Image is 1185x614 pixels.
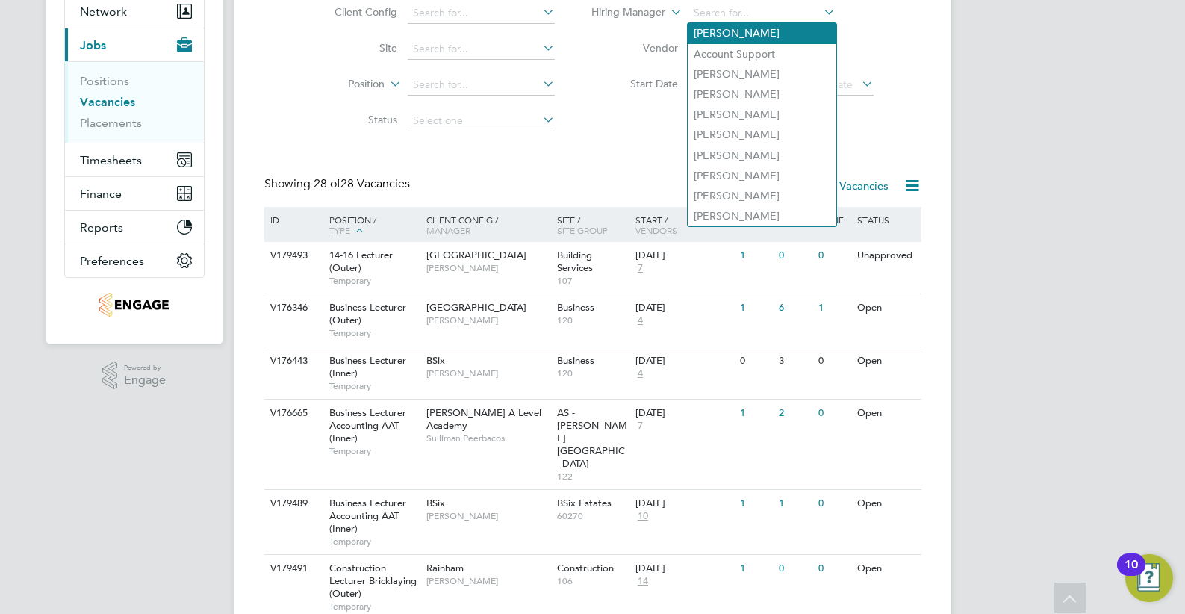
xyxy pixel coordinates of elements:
span: BSix [426,354,445,367]
input: Search for... [408,75,555,96]
div: 1 [736,400,775,427]
div: Open [853,400,918,427]
span: [PERSON_NAME] [426,368,550,379]
span: Business [557,354,594,367]
div: [DATE] [635,249,733,262]
span: Temporary [329,445,419,457]
span: Vendors [635,224,677,236]
span: Construction [557,562,614,574]
li: [PERSON_NAME] [688,166,836,186]
div: 1 [736,294,775,322]
div: 0 [775,242,814,270]
a: Positions [80,74,129,88]
li: [PERSON_NAME] [688,105,836,125]
button: Reports [65,211,204,244]
div: 1 [736,490,775,518]
button: Preferences [65,244,204,277]
li: [PERSON_NAME] [688,64,836,84]
span: 14 [635,575,650,588]
a: Powered byEngage [102,362,166,390]
button: Timesheets [65,143,204,176]
label: Hiring Manager [579,5,665,20]
div: Status [853,207,918,232]
span: 122 [557,471,628,483]
span: Powered by [124,362,166,374]
span: 120 [557,314,628,326]
label: Client Config [311,5,397,19]
div: Open [853,347,918,375]
div: Showing [264,176,413,192]
span: 14-16 Lecturer (Outer) [329,249,393,274]
span: AS - [PERSON_NAME][GEOGRAPHIC_DATA] [557,406,627,470]
div: 1 [736,242,775,270]
span: Type [329,224,350,236]
div: 1 [736,555,775,583]
div: Unapproved [853,242,918,270]
span: Business Lecturer Accounting AAT (Inner) [329,406,406,444]
li: [PERSON_NAME] [688,125,836,145]
input: Select one [408,111,555,131]
label: Hide Closed Vacancies [756,179,889,193]
div: V179489 [267,490,319,518]
div: 0 [736,347,775,375]
span: 28 Vacancies [314,176,410,191]
span: Business Lecturer Accounting AAT (Inner) [329,497,406,535]
div: 2 [775,400,814,427]
label: Vendor [592,41,678,55]
div: [DATE] [635,302,733,314]
span: Finance [80,187,122,201]
div: Jobs [65,61,204,143]
input: Search for... [688,3,836,24]
div: 1 [815,294,853,322]
span: [PERSON_NAME] A Level Academy [426,406,541,432]
span: 7 [635,262,645,275]
span: 7 [635,420,645,432]
span: Temporary [329,601,419,613]
div: 6 [775,294,814,322]
div: V179491 [267,555,319,583]
li: [PERSON_NAME] [688,206,836,226]
span: Temporary [329,275,419,287]
span: [GEOGRAPHIC_DATA] [426,301,526,314]
div: 1 [775,490,814,518]
span: [PERSON_NAME] [426,575,550,587]
span: Site Group [557,224,608,236]
a: Vacancies [80,95,135,109]
span: Network [80,4,127,19]
div: V179493 [267,242,319,270]
div: 0 [775,555,814,583]
a: Placements [80,116,142,130]
span: Building Services [557,249,593,274]
span: Rainham [426,562,464,574]
button: Jobs [65,28,204,61]
label: Start Date [592,77,678,90]
div: 0 [815,400,853,427]
span: [PERSON_NAME] [426,262,550,274]
span: Business Lecturer (Inner) [329,354,406,379]
li: Account Support [688,44,836,64]
span: Engage [124,374,166,387]
div: Open [853,555,918,583]
button: Finance [65,177,204,210]
div: 3 [775,347,814,375]
div: [DATE] [635,562,733,575]
span: [PERSON_NAME] [426,510,550,522]
li: [PERSON_NAME] [688,23,836,43]
div: ID [267,207,319,232]
span: Reports [80,220,123,235]
div: Start / [632,207,736,243]
span: 120 [557,368,628,379]
span: Manager [426,224,470,236]
input: Search for... [408,39,555,60]
label: Site [311,41,397,55]
li: [PERSON_NAME] [688,186,836,206]
div: 0 [815,555,853,583]
a: Go to home page [64,293,205,317]
div: V176346 [267,294,319,322]
span: Timesheets [80,153,142,167]
span: [PERSON_NAME] [426,314,550,326]
span: 106 [557,575,628,587]
span: Construction Lecturer Bricklaying (Outer) [329,562,417,600]
span: 28 of [314,176,340,191]
div: 10 [1125,565,1138,584]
